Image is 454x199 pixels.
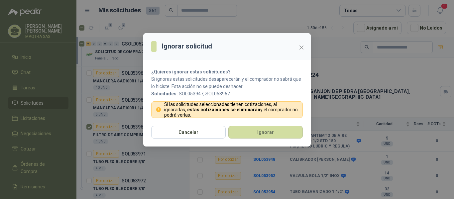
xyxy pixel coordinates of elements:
[228,126,303,139] button: Ignorar
[296,42,307,53] button: Close
[164,102,299,118] p: Si las solicitudes seleccionadas tienen cotizaciones, al ignorarlas, y el comprador no podrá verlas.
[299,45,304,50] span: close
[151,90,303,97] p: SOL053947, SOL053967
[162,41,212,51] h3: Ignorar solicitud
[187,107,260,112] strong: estas cotizaciones se eliminarán
[151,75,303,90] p: Si ignoras estas solicitudes desaparecerán y el comprador no sabrá que lo hiciste. Esta acción no...
[151,126,226,139] button: Cancelar
[151,69,231,74] strong: ¿Quieres ignorar estas solicitudes?
[151,91,178,96] b: Solicitudes:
